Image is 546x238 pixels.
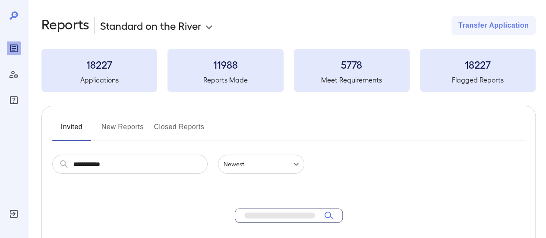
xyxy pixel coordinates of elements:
[294,75,410,85] h5: Meet Requirements
[7,67,21,81] div: Manage Users
[101,120,144,141] button: New Reports
[41,49,536,92] summary: 18227Applications11988Reports Made5778Meet Requirements18227Flagged Reports
[167,57,283,71] h3: 11988
[154,120,205,141] button: Closed Reports
[451,16,536,35] button: Transfer Application
[7,93,21,107] div: FAQ
[167,75,283,85] h5: Reports Made
[41,75,157,85] h5: Applications
[7,41,21,55] div: Reports
[420,75,536,85] h5: Flagged Reports
[100,19,202,32] p: Standard on the River
[41,57,157,71] h3: 18227
[52,120,91,141] button: Invited
[294,57,410,71] h3: 5778
[7,207,21,221] div: Log Out
[420,57,536,71] h3: 18227
[218,155,304,174] div: Newest
[41,16,89,35] h2: Reports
